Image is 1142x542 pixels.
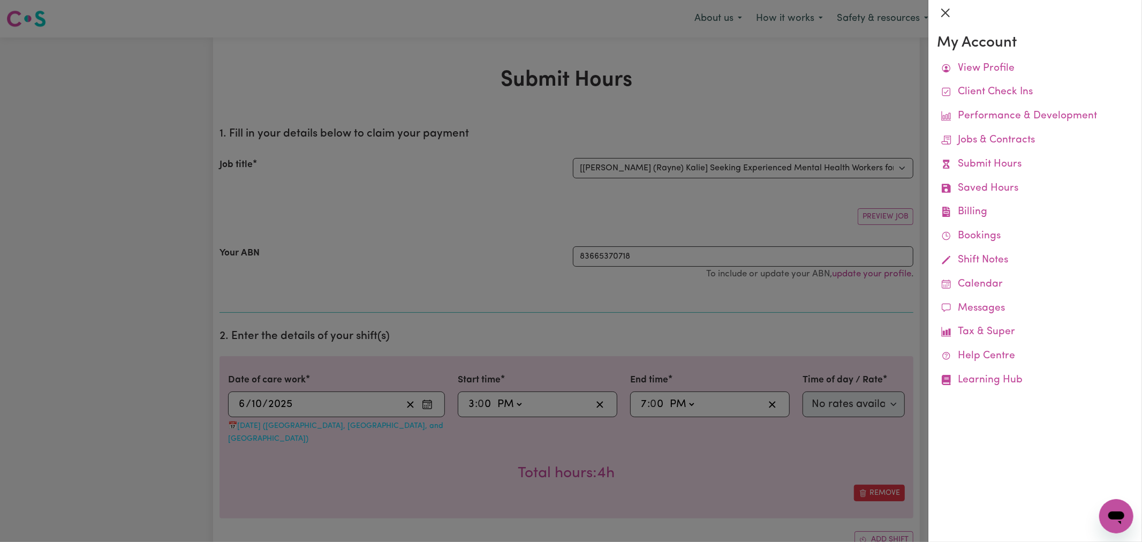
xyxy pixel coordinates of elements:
[937,273,1133,297] a: Calendar
[1099,499,1133,533] iframe: Button to launch messaging window
[937,320,1133,344] a: Tax & Super
[937,4,954,21] button: Close
[937,224,1133,249] a: Bookings
[937,297,1133,321] a: Messages
[937,57,1133,81] a: View Profile
[937,34,1133,52] h3: My Account
[937,177,1133,201] a: Saved Hours
[937,249,1133,273] a: Shift Notes
[937,344,1133,368] a: Help Centre
[937,104,1133,129] a: Performance & Development
[937,80,1133,104] a: Client Check Ins
[937,368,1133,393] a: Learning Hub
[937,129,1133,153] a: Jobs & Contracts
[937,153,1133,177] a: Submit Hours
[937,200,1133,224] a: Billing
